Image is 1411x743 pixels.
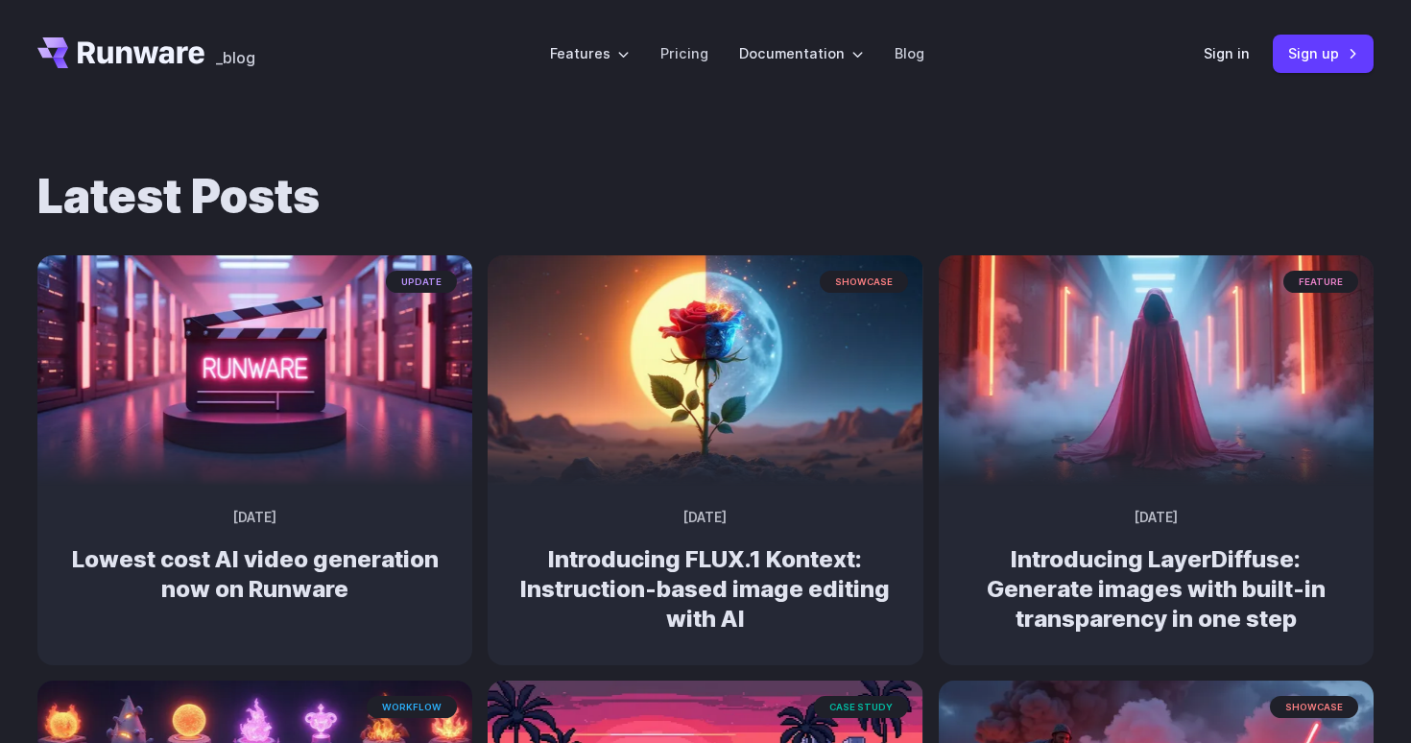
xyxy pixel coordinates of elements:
[37,169,1374,225] h1: Latest Posts
[660,42,708,64] a: Pricing
[1204,42,1250,64] a: Sign in
[814,696,908,718] span: case study
[233,508,276,529] time: [DATE]
[1283,271,1358,293] span: feature
[68,544,442,604] h2: Lowest cost AI video generation now on Runware
[367,696,457,718] span: workflow
[1270,696,1358,718] span: showcase
[550,42,630,64] label: Features
[518,544,892,635] h2: Introducing FLUX.1 Kontext: Instruction-based image editing with AI
[969,544,1343,635] h2: Introducing LayerDiffuse: Generate images with built-in transparency in one step
[216,37,255,68] a: _blog
[739,42,864,64] label: Documentation
[939,470,1374,665] a: A cloaked figure made entirely of bending light and heat distortion, slightly warping the scene b...
[488,255,922,486] img: Surreal rose in a desert landscape, split between day and night with the sun and moon aligned beh...
[37,255,472,486] img: Neon-lit movie clapperboard with the word 'RUNWARE' in a futuristic server room
[683,508,727,529] time: [DATE]
[37,37,204,68] a: Go to /
[37,470,472,635] a: Neon-lit movie clapperboard with the word 'RUNWARE' in a futuristic server room update [DATE] Low...
[820,271,908,293] span: showcase
[488,470,922,665] a: Surreal rose in a desert landscape, split between day and night with the sun and moon aligned beh...
[386,271,457,293] span: update
[939,255,1374,486] img: A cloaked figure made entirely of bending light and heat distortion, slightly warping the scene b...
[895,42,924,64] a: Blog
[216,50,255,65] span: _blog
[1135,508,1178,529] time: [DATE]
[1273,35,1374,72] a: Sign up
